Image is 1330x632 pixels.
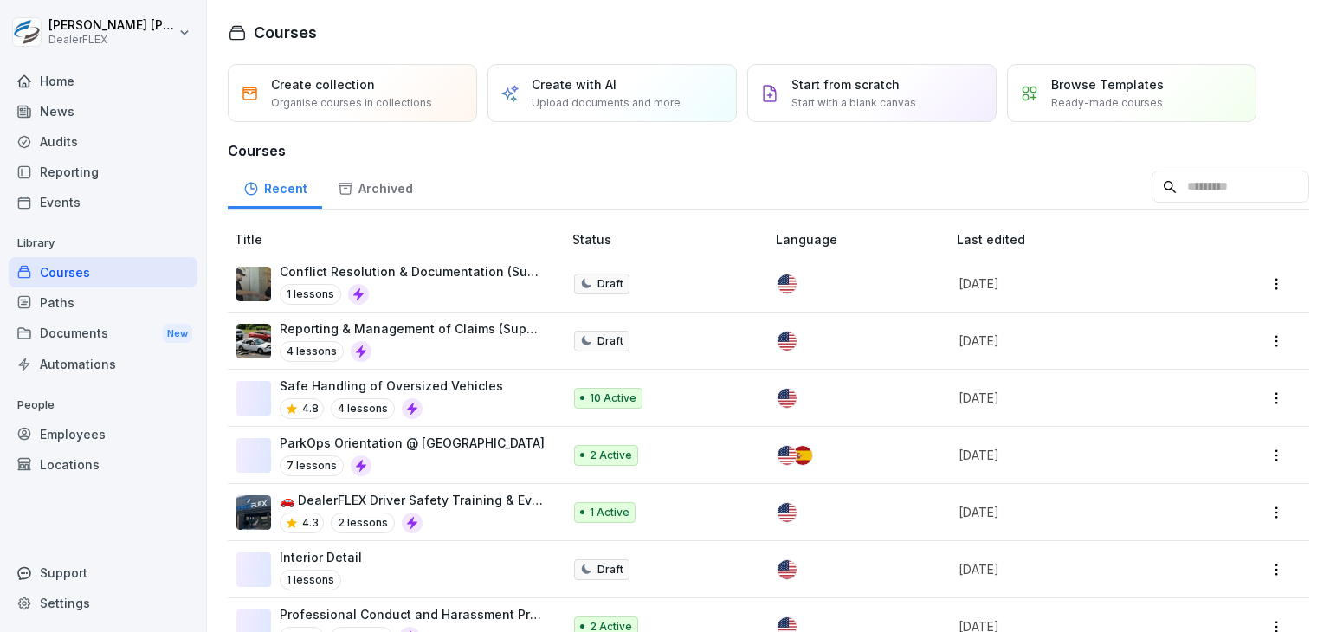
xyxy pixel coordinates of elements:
div: Support [9,558,197,588]
p: [DATE] [959,389,1198,407]
p: Start with a blank canvas [791,95,916,111]
p: ParkOps Orientation @ [GEOGRAPHIC_DATA] [280,434,545,452]
p: 🚗 DealerFLEX Driver Safety Training & Evaluation [280,491,545,509]
img: us.svg [778,446,797,465]
p: Browse Templates [1051,75,1164,94]
p: Interior Detail [280,548,362,566]
a: Courses [9,257,197,287]
p: Create collection [271,75,375,94]
p: 4.3 [302,515,319,531]
p: People [9,391,197,419]
img: us.svg [778,503,797,522]
p: 2 Active [590,448,632,463]
p: Ready-made courses [1051,95,1163,111]
p: [DATE] [959,274,1198,293]
a: Events [9,187,197,217]
a: Settings [9,588,197,618]
p: Draft [597,562,623,577]
a: Employees [9,419,197,449]
a: Reporting [9,157,197,187]
p: Language [776,230,950,248]
a: DocumentsNew [9,318,197,350]
a: Recent [228,164,322,209]
p: 1 Active [590,505,629,520]
p: 4 lessons [280,341,344,362]
p: Status [572,230,769,248]
p: Library [9,229,197,257]
p: 2 lessons [331,513,395,533]
p: [PERSON_NAME] [PERSON_NAME] [48,18,175,33]
p: Reporting & Management of Claims (Supervisor) [280,319,545,338]
p: Professional Conduct and Harassment Prevention for Valet Employees [280,605,545,623]
a: Paths [9,287,197,318]
p: Organise courses in collections [271,95,432,111]
img: us.svg [778,274,797,293]
img: es.svg [793,446,812,465]
p: [DATE] [959,503,1198,521]
h3: Courses [228,140,1309,161]
a: Archived [322,164,428,209]
p: Last edited [957,230,1219,248]
h1: Courses [254,21,317,44]
a: Automations [9,349,197,379]
p: 10 Active [590,390,636,406]
p: 7 lessons [280,455,344,476]
p: Upload documents and more [532,95,681,111]
p: [DATE] [959,332,1198,350]
p: Create with AI [532,75,617,94]
img: zk0x44riwstrlgqryo3l2fe3.png [236,267,271,301]
p: DealerFLEX [48,34,175,46]
img: us.svg [778,560,797,579]
a: News [9,96,197,126]
a: Home [9,66,197,96]
p: Start from scratch [791,75,900,94]
p: Safe Handling of Oversized Vehicles [280,377,503,395]
p: Title [235,230,565,248]
img: us.svg [778,332,797,351]
p: [DATE] [959,446,1198,464]
a: Locations [9,449,197,480]
img: mk82rbguh2ncxwxcf8nh6q1f.png [236,324,271,358]
img: us.svg [778,389,797,408]
p: 1 lessons [280,570,341,590]
img: da8qswpfqixsakdmmzotmdit.png [236,495,271,530]
div: New [163,324,192,344]
p: Conflict Resolution & Documentation (Supervisor) [280,262,545,281]
a: Audits [9,126,197,157]
p: 4.8 [302,401,319,416]
p: [DATE] [959,560,1198,578]
p: 4 lessons [331,398,395,419]
p: 1 lessons [280,284,341,305]
p: Draft [597,333,623,349]
div: Documents [9,318,197,350]
p: Draft [597,276,623,292]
